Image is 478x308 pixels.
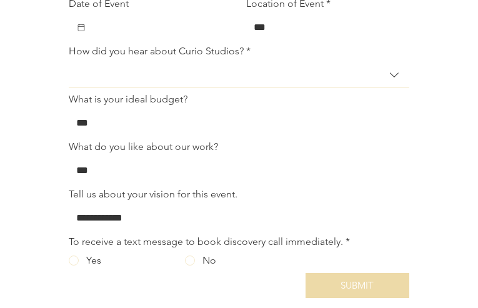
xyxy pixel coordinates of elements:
[69,62,409,88] button: How did you hear about Curio Studios?
[69,188,237,201] label: Tell us about your vision for this event.
[69,93,187,106] label: What is your ideal budget?
[306,273,409,298] button: SUBMIT
[69,62,409,88] div: required
[69,141,218,153] label: What do you like about our work?
[202,253,216,268] div: No
[86,253,101,268] div: Yes
[69,158,402,183] input: What do you like about our work?
[69,111,402,136] input: What is your ideal budget?
[341,280,374,291] span: SUBMIT
[69,206,402,231] input: Tell us about your vision for this event.
[69,236,350,248] div: To receive a text message to book discovery call immediately.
